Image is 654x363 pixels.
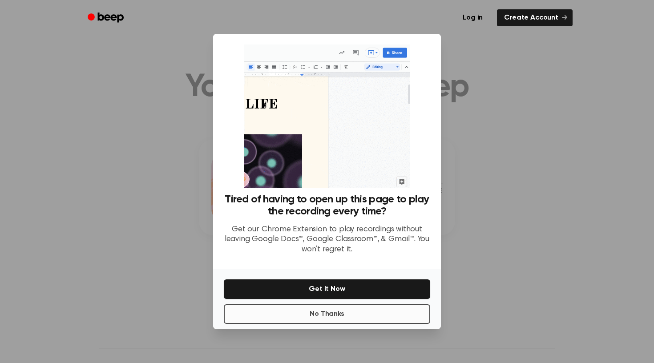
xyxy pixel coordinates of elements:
[224,304,430,324] button: No Thanks
[224,225,430,255] p: Get our Chrome Extension to play recordings without leaving Google Docs™, Google Classroom™, & Gm...
[244,44,409,188] img: Beep extension in action
[81,9,132,27] a: Beep
[454,8,492,28] a: Log in
[497,9,573,26] a: Create Account
[224,194,430,218] h3: Tired of having to open up this page to play the recording every time?
[224,279,430,299] button: Get It Now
